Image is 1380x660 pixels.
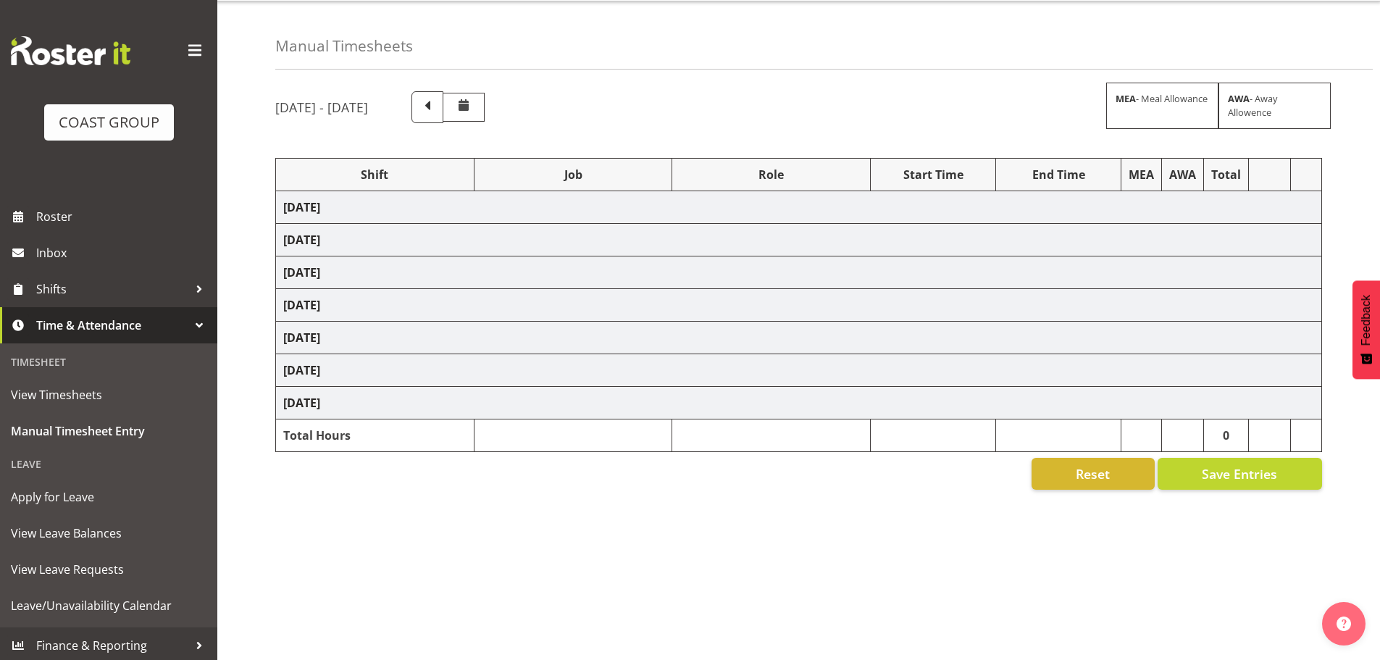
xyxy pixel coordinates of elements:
div: Job [482,166,665,183]
div: MEA [1129,166,1154,183]
td: [DATE] [276,289,1322,322]
span: Reset [1076,464,1110,483]
button: Reset [1032,458,1155,490]
td: [DATE] [276,354,1322,387]
span: Leave/Unavailability Calendar [11,595,206,617]
img: Rosterit website logo [11,36,130,65]
div: End Time [1003,166,1113,183]
span: Shifts [36,278,188,300]
span: Time & Attendance [36,314,188,336]
td: [DATE] [276,224,1322,256]
h5: [DATE] - [DATE] [275,99,368,115]
div: Leave [4,449,214,479]
span: View Timesheets [11,384,206,406]
a: Apply for Leave [4,479,214,515]
div: Start Time [878,166,988,183]
span: Manual Timesheet Entry [11,420,206,442]
span: View Leave Balances [11,522,206,544]
span: Feedback [1360,295,1373,346]
td: [DATE] [276,387,1322,419]
strong: MEA [1116,92,1136,105]
span: Inbox [36,242,210,264]
div: AWA [1169,166,1196,183]
span: Roster [36,206,210,227]
td: 0 [1204,419,1249,452]
img: help-xxl-2.png [1337,617,1351,631]
div: COAST GROUP [59,112,159,133]
span: Save Entries [1202,464,1277,483]
td: [DATE] [276,256,1322,289]
div: - Away Allowence [1218,83,1331,129]
button: Save Entries [1158,458,1322,490]
span: View Leave Requests [11,559,206,580]
button: Feedback - Show survey [1352,280,1380,379]
td: Total Hours [276,419,474,452]
div: Shift [283,166,467,183]
a: View Timesheets [4,377,214,413]
span: Finance & Reporting [36,635,188,656]
a: View Leave Balances [4,515,214,551]
div: Role [679,166,863,183]
strong: AWA [1228,92,1250,105]
a: Manual Timesheet Entry [4,413,214,449]
div: Total [1211,166,1241,183]
h4: Manual Timesheets [275,38,413,54]
a: View Leave Requests [4,551,214,588]
span: Apply for Leave [11,486,206,508]
td: [DATE] [276,191,1322,224]
div: Timesheet [4,347,214,377]
div: - Meal Allowance [1106,83,1218,129]
td: [DATE] [276,322,1322,354]
a: Leave/Unavailability Calendar [4,588,214,624]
